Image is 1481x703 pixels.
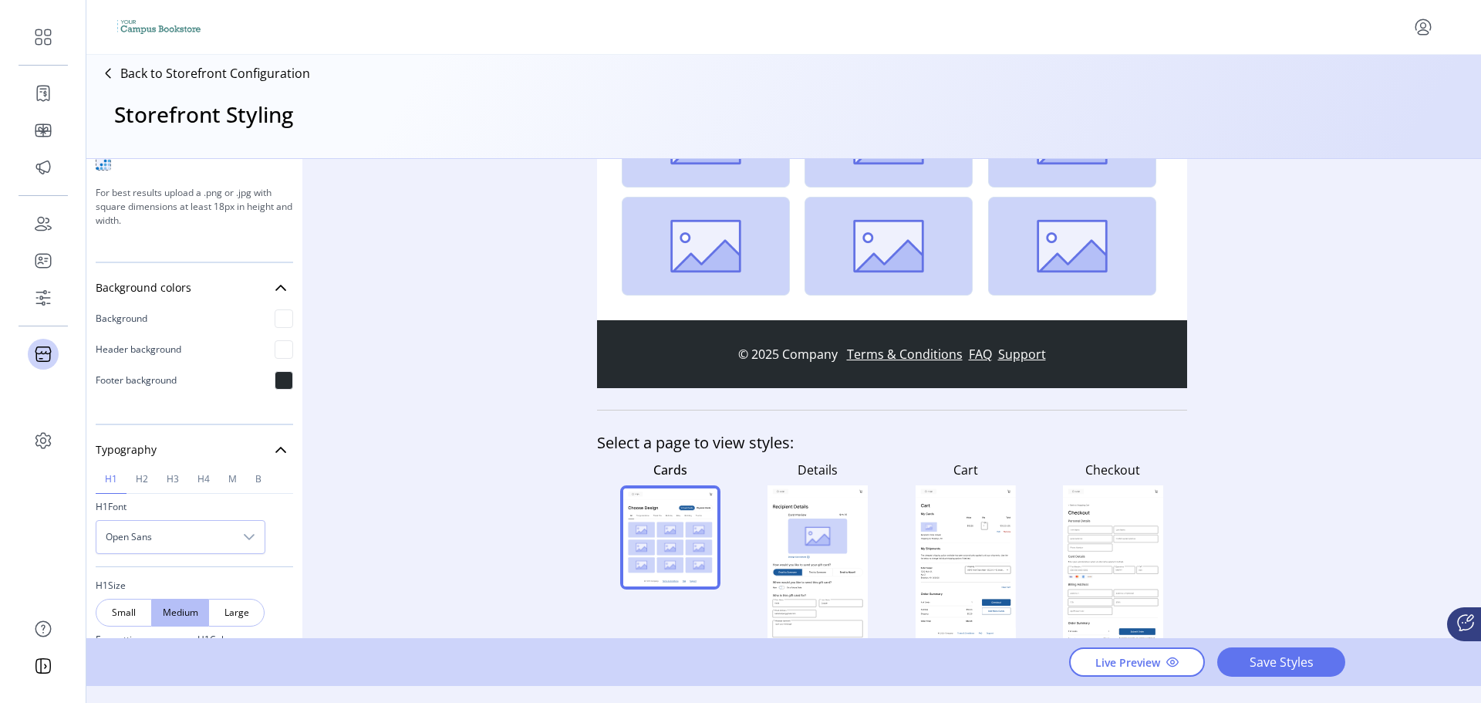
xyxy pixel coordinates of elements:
[105,475,117,484] span: h1
[210,633,233,646] span: Color
[96,312,147,326] p: Background
[96,373,177,387] p: Footer background
[228,606,245,620] span: Large
[117,20,201,34] img: logo
[96,494,293,520] p: H1
[96,627,191,653] p: Formatting
[157,465,188,494] a: h3
[1085,455,1140,485] p: Checkout
[738,345,847,363] p: © 2025 Company
[197,627,293,653] p: H1
[953,455,978,485] p: Cart
[219,465,246,494] a: M
[96,180,293,234] p: For best results upload a .png or .jpg with square dimensions at least 18px in height and width.
[96,465,293,691] div: Typography
[1095,654,1160,671] span: Live Preview
[228,475,237,484] span: M
[96,465,127,494] a: h1
[96,444,157,455] span: Typography
[1237,653,1325,671] span: Save Styles
[115,606,133,620] span: Small
[255,475,261,484] span: B
[167,475,179,484] span: h3
[127,465,157,494] a: h2
[96,282,191,293] span: Background colors
[1069,647,1205,677] button: Live Preview
[1411,15,1435,39] button: menu
[96,343,181,357] p: Header background
[847,345,969,363] a: Terms & Conditions
[969,345,998,363] a: FAQ
[96,521,234,553] span: Open Sans
[136,475,148,484] span: h2
[653,455,687,485] p: Cards
[246,465,271,494] a: B
[96,434,293,465] a: Typography
[96,303,293,414] div: Background colors
[188,465,219,494] a: h4
[171,606,189,620] span: Medium
[108,500,127,513] span: Font
[96,579,293,599] p: H1
[1217,647,1345,677] button: Save Styles
[114,98,293,130] h3: Storefront Styling
[108,579,126,592] span: Size
[197,475,210,484] span: h4
[597,431,1187,455] h4: Select a page to view styles:
[120,64,310,83] p: Back to Storefront Configuration
[998,345,1046,363] a: Support
[234,521,265,553] div: dropdown trigger
[798,455,838,485] p: Details
[96,272,293,303] a: Background colors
